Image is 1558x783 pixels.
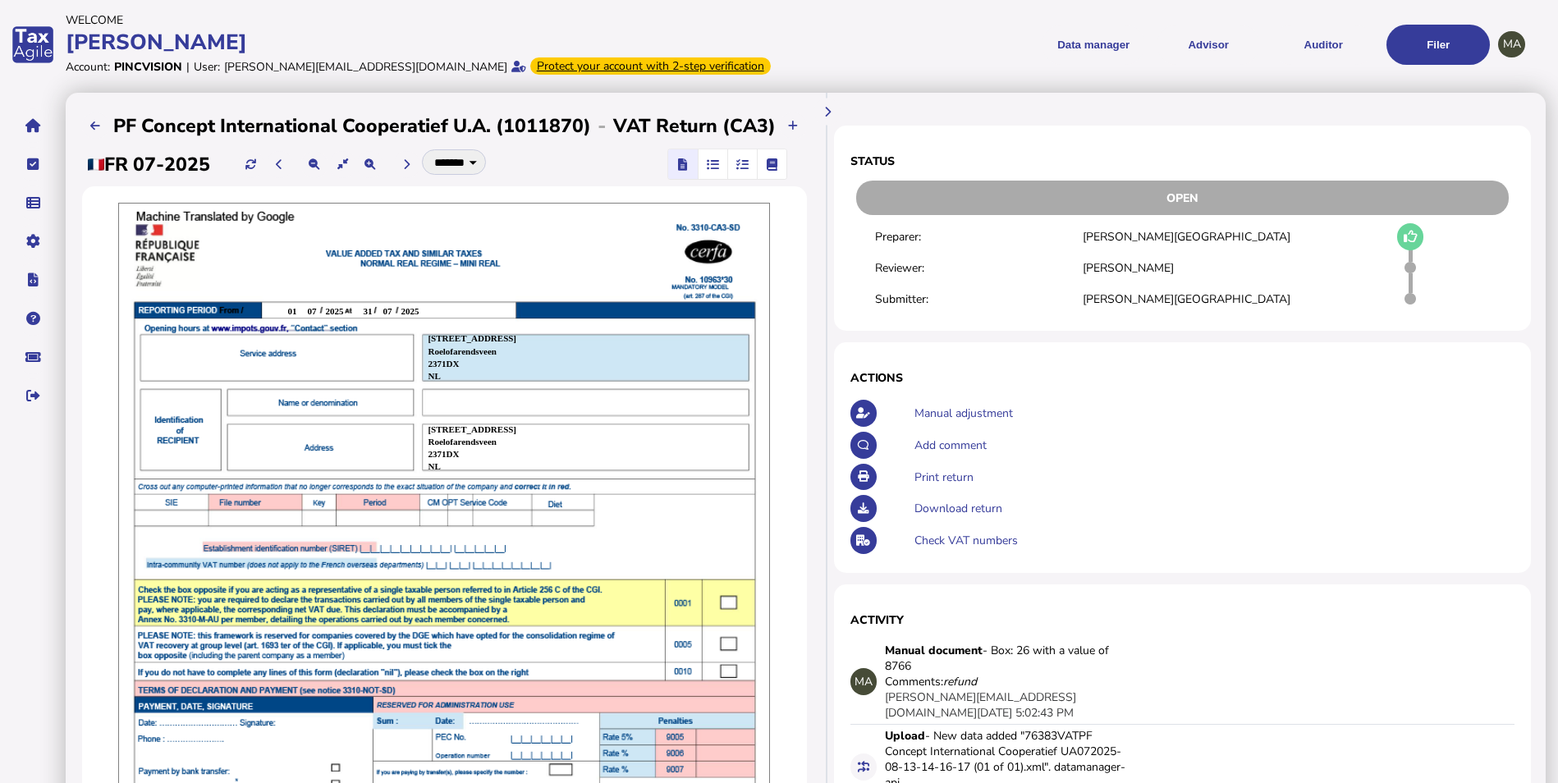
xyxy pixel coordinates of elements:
button: Data manager [16,185,50,220]
button: Home [16,108,50,143]
div: From Oct 1, 2025, 2-step verification will be required to login. Set it up now... [530,57,771,75]
div: Welcome [66,12,774,28]
div: Preparer: [875,229,1083,245]
button: Make an adjustment to this return. [850,400,878,427]
h1: Activity [850,612,1514,628]
menu: navigate products [782,25,1491,65]
b: 01 [287,306,296,316]
button: Upload transactions [780,112,807,140]
div: Return status - Actions are restricted to nominated users [850,181,1514,215]
button: Upload list [82,112,109,140]
h1: Actions [850,370,1514,386]
i: refund [943,674,977,689]
div: Comments: [885,674,977,689]
div: MA [850,668,878,695]
button: Manage settings [16,224,50,259]
button: Mark as draft [1397,223,1424,250]
button: Filer [1386,25,1490,65]
div: User: [194,59,220,75]
b: 07 [307,306,316,316]
i: Email verified [511,61,526,72]
b: [STREET_ADDRESS] [428,424,516,434]
button: Hide [813,98,841,126]
b: Roelofarendsveen [428,346,497,356]
div: Download return [910,492,1514,524]
button: Check VAT numbers on return. [850,527,878,554]
div: [PERSON_NAME][GEOGRAPHIC_DATA] [1083,229,1290,245]
div: [PERSON_NAME][EMAIL_ADDRESS][DOMAIN_NAME] [224,59,507,75]
div: Print return [910,461,1514,493]
i: Data manager [26,203,40,204]
div: [PERSON_NAME][GEOGRAPHIC_DATA] [1083,291,1290,307]
strong: Manual document [885,643,983,658]
div: Account: [66,59,110,75]
button: Reset the return view [329,151,356,178]
b: 31 [363,306,372,316]
div: [PERSON_NAME] [66,28,774,57]
h1: Status [850,153,1514,169]
button: Shows a dropdown of Data manager options [1042,25,1145,65]
button: Download return [850,495,878,522]
button: Make a comment in the activity log. [850,432,878,459]
b: 2371DX [428,359,459,369]
div: Open [856,181,1509,215]
button: Tasks [16,147,50,181]
button: Open printable view of return. [850,464,878,491]
div: Pincvision [114,59,182,75]
b: 07 [383,306,392,316]
div: Reviewer: [875,260,1083,276]
div: [PERSON_NAME] [1083,260,1290,276]
h2: VAT Return (CA3) [613,113,776,139]
mat-button-toggle: Reconcilliation view by tax code [727,149,757,179]
button: Make the return view smaller [301,151,328,178]
button: Auditor [1272,25,1375,65]
button: Refresh data for current period [237,151,264,178]
div: Submitter: [875,291,1083,307]
div: - [591,112,613,139]
b: [STREET_ADDRESS] [428,333,516,343]
mat-button-toggle: Ledger [757,149,786,179]
mat-button-toggle: Reconcilliation view by document [698,149,727,179]
div: | [186,59,190,75]
div: Manual adjustment [910,397,1514,429]
button: Sign out [16,378,50,413]
b: NL [428,461,440,471]
div: [DATE] 5:02:43 PM [885,689,1131,721]
mat-button-toggle: Return view [668,149,698,179]
button: Developer hub links [16,263,50,297]
button: Help pages [16,301,50,336]
button: Previous period [266,151,293,178]
div: Add comment [910,429,1514,461]
h2: FR 07-2025 [88,152,210,177]
b: 2371DX [428,449,459,459]
button: Next period [393,151,420,178]
b: 2025 [401,306,419,316]
button: Shows a dropdown of VAT Advisor options [1157,25,1260,65]
i: Data for this filing changed [858,761,869,772]
h2: PF Concept International Cooperatief U.A. (1011870) [113,113,591,139]
b: 2025 [325,306,343,316]
b: NL [428,371,440,381]
div: - Box: 26 with a value of 8766 [885,643,1131,674]
b: Roelofarendsveen [428,437,497,446]
img: fr.png [88,158,104,171]
strong: Upload [885,728,925,744]
button: Raise a support ticket [16,340,50,374]
app-user-presentation: [PERSON_NAME][EMAIL_ADDRESS][DOMAIN_NAME] [885,689,1076,721]
div: Check VAT numbers [910,524,1514,556]
div: Profile settings [1498,31,1525,58]
button: Make the return view larger [356,151,383,178]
